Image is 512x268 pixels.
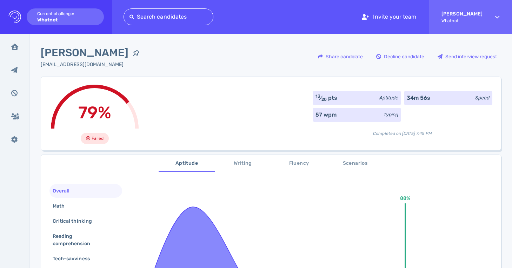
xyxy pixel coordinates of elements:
[315,94,338,102] div: ⁄ pts
[434,48,500,65] div: Send interview request
[41,61,144,68] div: Click to copy the email address
[51,254,98,264] div: Tech-savviness
[441,11,483,17] strong: [PERSON_NAME]
[78,103,111,123] span: 79%
[373,48,428,65] div: Decline candidate
[475,94,490,102] div: Speed
[51,216,100,226] div: Critical thinking
[400,195,410,201] text: 88%
[331,159,379,168] span: Scenarios
[163,159,211,168] span: Aptitude
[372,48,428,65] button: Decline candidate
[315,94,320,99] sup: 13
[92,134,104,143] span: Failed
[51,186,78,196] div: Overall
[315,111,337,119] div: 57 wpm
[51,231,115,249] div: Reading comprehension
[313,125,492,137] div: Completed on [DATE] 7:45 PM
[321,97,327,102] sub: 20
[41,45,128,61] span: [PERSON_NAME]
[314,48,367,65] button: Share candidate
[379,94,398,102] div: Aptitude
[441,18,483,23] span: Whatnot
[407,94,430,102] div: 34m 56s
[219,159,267,168] span: Writing
[434,48,501,65] button: Send interview request
[384,111,398,118] div: Typing
[51,201,73,211] div: Math
[275,159,323,168] span: Fluency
